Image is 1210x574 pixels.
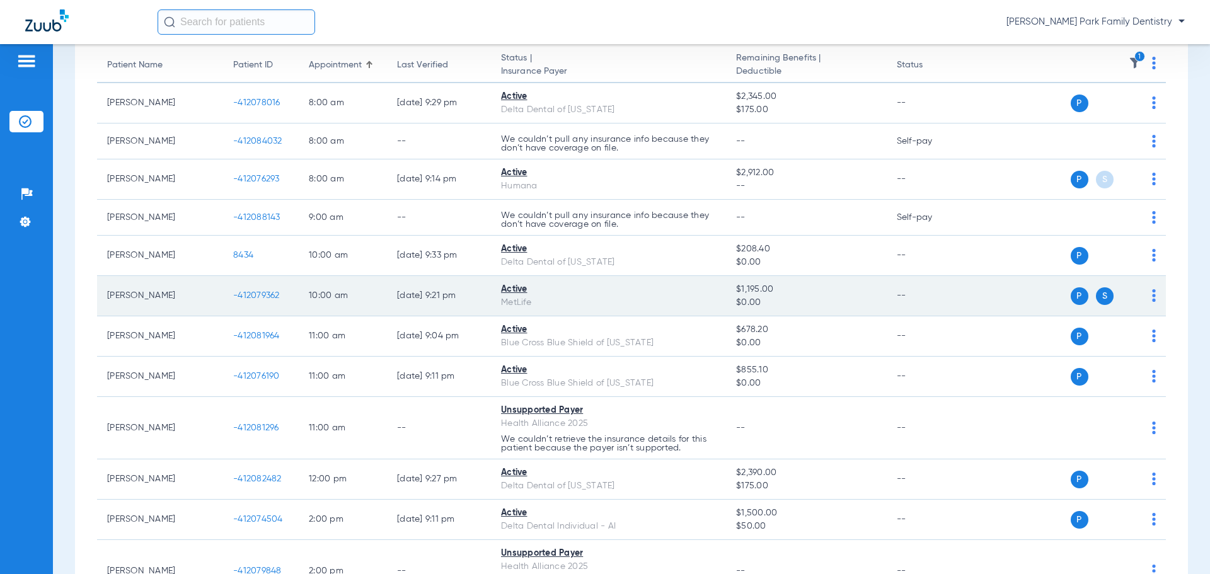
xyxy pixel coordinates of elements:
[887,459,972,500] td: --
[387,500,491,540] td: [DATE] 9:11 PM
[501,377,716,390] div: Blue Cross Blue Shield of [US_STATE]
[387,123,491,159] td: --
[233,291,280,300] span: -412079362
[309,59,377,72] div: Appointment
[97,200,223,236] td: [PERSON_NAME]
[233,423,279,432] span: -412081296
[501,520,716,533] div: Delta Dental Individual - AI
[397,59,448,72] div: Last Verified
[1152,513,1156,525] img: group-dot-blue.svg
[1071,171,1088,188] span: P
[299,83,387,123] td: 8:00 AM
[887,357,972,397] td: --
[1071,511,1088,529] span: P
[501,547,716,560] div: Unsupported Payer
[887,200,972,236] td: Self-pay
[299,276,387,316] td: 10:00 AM
[97,236,223,276] td: [PERSON_NAME]
[97,397,223,459] td: [PERSON_NAME]
[501,507,716,520] div: Active
[726,48,886,83] th: Remaining Benefits |
[387,397,491,459] td: --
[736,377,876,390] span: $0.00
[736,180,876,193] span: --
[736,296,876,309] span: $0.00
[97,459,223,500] td: [PERSON_NAME]
[1152,249,1156,261] img: group-dot-blue.svg
[97,316,223,357] td: [PERSON_NAME]
[736,466,876,479] span: $2,390.00
[233,175,280,183] span: -412076293
[736,256,876,269] span: $0.00
[501,404,716,417] div: Unsupported Payer
[501,417,716,430] div: Health Alliance 2025
[501,283,716,296] div: Active
[299,159,387,200] td: 8:00 AM
[233,213,280,222] span: -412088143
[887,276,972,316] td: --
[299,397,387,459] td: 11:00 AM
[233,515,283,524] span: -412074504
[1071,247,1088,265] span: P
[107,59,163,72] div: Patient Name
[501,435,716,452] p: We couldn’t retrieve the insurance details for this patient because the payer isn’t supported.
[736,166,876,180] span: $2,912.00
[309,59,362,72] div: Appointment
[97,357,223,397] td: [PERSON_NAME]
[887,83,972,123] td: --
[1096,171,1114,188] span: S
[887,236,972,276] td: --
[501,65,716,78] span: Insurance Payer
[501,180,716,193] div: Humana
[887,500,972,540] td: --
[387,357,491,397] td: [DATE] 9:11 PM
[387,236,491,276] td: [DATE] 9:33 PM
[736,323,876,336] span: $678.20
[97,123,223,159] td: [PERSON_NAME]
[1071,471,1088,488] span: P
[397,59,481,72] div: Last Verified
[97,500,223,540] td: [PERSON_NAME]
[1134,51,1146,62] i: 1
[887,159,972,200] td: --
[736,243,876,256] span: $208.40
[97,83,223,123] td: [PERSON_NAME]
[501,364,716,377] div: Active
[299,200,387,236] td: 9:00 AM
[736,213,746,222] span: --
[299,123,387,159] td: 8:00 AM
[233,59,289,72] div: Patient ID
[1152,173,1156,185] img: group-dot-blue.svg
[387,159,491,200] td: [DATE] 9:14 PM
[501,466,716,479] div: Active
[736,507,876,520] span: $1,500.00
[501,90,716,103] div: Active
[1152,330,1156,342] img: group-dot-blue.svg
[1152,289,1156,302] img: group-dot-blue.svg
[233,137,282,146] span: -412084032
[501,256,716,269] div: Delta Dental of [US_STATE]
[164,16,175,28] img: Search Icon
[1129,57,1141,69] img: filter.svg
[233,331,280,340] span: -412081964
[1152,473,1156,485] img: group-dot-blue.svg
[736,336,876,350] span: $0.00
[736,103,876,117] span: $175.00
[387,276,491,316] td: [DATE] 9:21 PM
[736,90,876,103] span: $2,345.00
[501,166,716,180] div: Active
[736,364,876,377] span: $855.10
[387,200,491,236] td: --
[387,459,491,500] td: [DATE] 9:27 PM
[1096,287,1114,305] span: S
[736,283,876,296] span: $1,195.00
[501,560,716,573] div: Health Alliance 2025
[299,357,387,397] td: 11:00 AM
[1071,95,1088,112] span: P
[501,211,716,229] p: We couldn’t pull any insurance info because they don’t have coverage on file.
[233,474,282,483] span: -412082482
[233,59,273,72] div: Patient ID
[158,9,315,35] input: Search for patients
[887,397,972,459] td: --
[1071,328,1088,345] span: P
